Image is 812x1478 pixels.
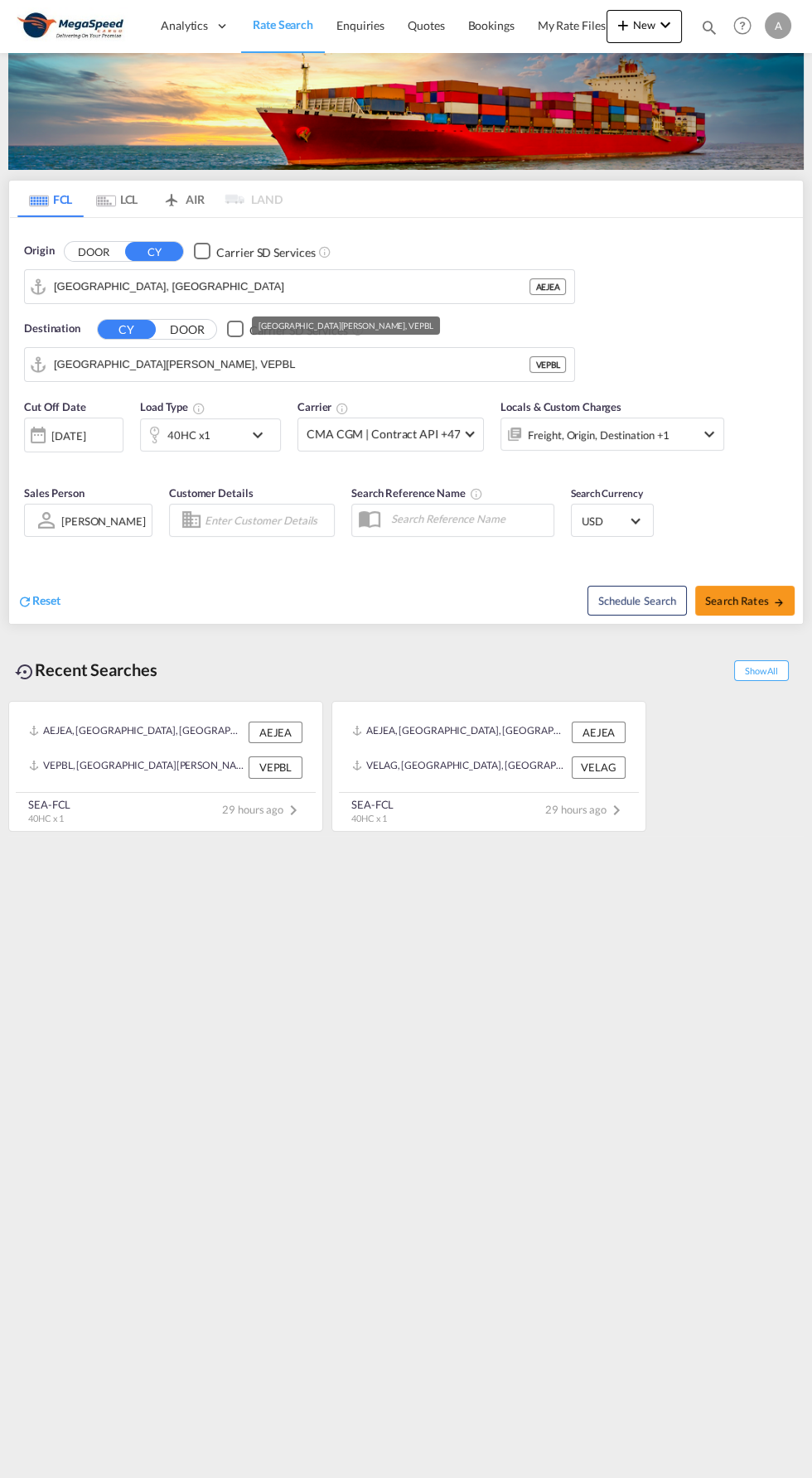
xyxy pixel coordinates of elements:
div: AEJEA [529,278,566,295]
md-tab-item: LCL [84,181,150,217]
md-pagination-wrapper: Use the left and right arrow keys to navigate between tabs [17,181,283,217]
md-icon: icon-chevron-down [248,425,276,445]
div: VEPBL, Puerto Cabello, Venezuela, South America, Americas [29,756,244,778]
div: Freight Origin Destination Factory Stuffing [528,423,669,447]
md-icon: Your search will be saved by the below given name [470,487,483,500]
span: Quotes [408,18,444,32]
div: VELAG [572,756,626,778]
md-input-container: Jebel Ali, AEJEA [25,270,574,303]
input: Search by Port [54,274,529,299]
span: Sales Person [24,486,85,500]
span: 29 hours ago [222,803,303,816]
button: Search Ratesicon-arrow-right [695,586,795,616]
img: LCL+%26+FCL+BACKGROUND.png [8,53,804,170]
md-icon: icon-backup-restore [15,662,35,682]
div: AEJEA [249,722,302,743]
span: CMA CGM | Contract API +47 [307,426,460,442]
div: [GEOGRAPHIC_DATA][PERSON_NAME], VEPBL [259,316,433,335]
span: Search Currency [571,487,643,500]
div: Origin DOOR CY Checkbox No InkUnchecked: Search for CY (Container Yard) services for all selected... [9,218,803,624]
md-tab-item: AIR [150,181,216,217]
md-icon: Unchecked: Search for CY (Container Yard) services for all selected carriers.Checked : Search for... [318,245,331,258]
span: Analytics [161,17,208,34]
span: Enquiries [336,18,384,32]
span: Show All [734,660,789,681]
span: Reset [32,593,60,607]
md-icon: icon-airplane [162,190,181,202]
div: icon-magnify [700,18,718,43]
md-icon: icon-arrow-right [773,597,785,608]
span: Cut Off Date [24,400,86,413]
button: Note: By default Schedule search will only considerorigin ports, destination ports and cut off da... [587,586,687,616]
div: icon-refreshReset [17,592,60,611]
span: USD [582,514,628,529]
div: [DATE] [51,428,85,443]
div: SEA-FCL [351,797,394,812]
div: A [765,12,791,39]
span: New [613,18,675,31]
div: AEJEA, Jebel Ali, United Arab Emirates, Middle East, Middle East [29,722,244,743]
img: ad002ba0aea611eda5429768204679d3.JPG [17,7,128,45]
span: Locals & Custom Charges [500,400,621,413]
div: AEJEA, Jebel Ali, United Arab Emirates, Middle East, Middle East [352,722,568,743]
input: Search Reference Name [383,506,553,531]
md-select: Sales Person: Avinash D'souza [60,509,147,533]
div: Carrier SD Services [216,244,315,261]
div: 40HC x1 [167,423,210,447]
span: 40HC x 1 [28,813,64,824]
div: Help [728,12,765,41]
span: Search Reference Name [351,486,483,500]
span: Load Type [140,400,205,413]
span: Help [728,12,756,40]
input: Search by Port [54,352,529,377]
div: VEPBL [529,356,566,373]
div: SEA-FCL [28,797,70,812]
span: Carrier [297,400,349,413]
span: Rate Search [253,17,313,31]
recent-search-card: AEJEA, [GEOGRAPHIC_DATA], [GEOGRAPHIC_DATA], [GEOGRAPHIC_DATA], [GEOGRAPHIC_DATA] AEJEAVEPBL, [GE... [8,701,323,832]
span: Customer Details [169,486,253,500]
input: Enter Customer Details [205,508,329,533]
span: Origin [24,243,54,259]
div: [DATE] [24,418,123,452]
md-icon: icon-chevron-down [699,424,719,444]
md-icon: The selected Trucker/Carrierwill be displayed in the rate results If the rates are from another f... [336,402,349,415]
md-checkbox: Checkbox No Ink [194,243,315,260]
md-tab-item: FCL [17,181,84,217]
recent-search-card: AEJEA, [GEOGRAPHIC_DATA], [GEOGRAPHIC_DATA], [GEOGRAPHIC_DATA], [GEOGRAPHIC_DATA] AEJEAVELAG, [GE... [331,701,646,832]
md-icon: icon-information-outline [192,402,205,415]
span: Bookings [468,18,515,32]
span: 29 hours ago [545,803,626,816]
button: DOOR [65,242,123,261]
div: 40HC x1icon-chevron-down [140,418,281,452]
button: icon-plus 400-fgNewicon-chevron-down [607,10,682,43]
md-icon: icon-chevron-right [607,800,626,820]
button: CY [98,320,156,339]
span: 40HC x 1 [351,813,387,824]
div: VEPBL [249,756,302,778]
div: Carrier SD Services [249,322,348,339]
div: [PERSON_NAME] [61,514,146,528]
button: CY [125,242,183,261]
md-checkbox: Checkbox No Ink [227,321,348,338]
div: Freight Origin Destination Factory Stuffingicon-chevron-down [500,418,724,451]
span: Destination [24,321,80,337]
div: AEJEA [572,722,626,743]
div: Recent Searches [8,651,164,688]
md-datepicker: Select [24,451,36,473]
md-input-container: Puerto Cabello, VEPBL [25,348,574,381]
div: VELAG, La Guaira, Venezuela, South America, Americas [352,756,568,778]
md-icon: icon-chevron-down [655,15,675,35]
md-icon: icon-refresh [17,594,32,609]
span: My Rate Files [538,18,606,32]
md-icon: icon-plus 400-fg [613,15,633,35]
md-select: Select Currency: $ USDUnited States Dollar [580,509,645,533]
button: DOOR [158,320,216,339]
md-icon: icon-chevron-right [283,800,303,820]
span: Search Rates [705,594,785,607]
md-icon: icon-magnify [700,18,718,36]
